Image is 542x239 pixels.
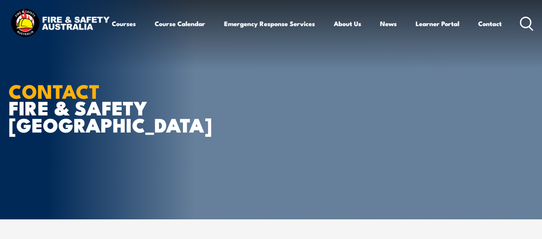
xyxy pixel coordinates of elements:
a: Contact [478,13,502,34]
a: News [380,13,397,34]
strong: CONTACT [9,76,100,105]
a: Courses [112,13,136,34]
a: Emergency Response Services [224,13,315,34]
a: Course Calendar [155,13,205,34]
h1: FIRE & SAFETY [GEOGRAPHIC_DATA] [9,82,220,132]
a: Learner Portal [416,13,459,34]
a: About Us [334,13,361,34]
